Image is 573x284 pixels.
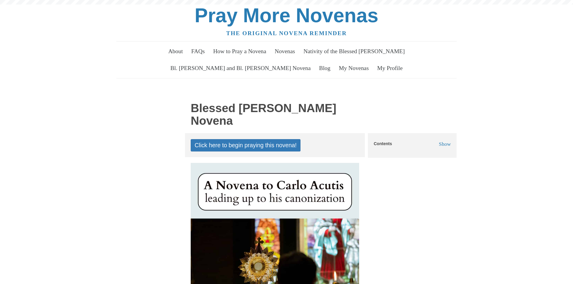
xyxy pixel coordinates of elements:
a: My Profile [374,60,406,77]
a: Novenas [271,43,299,60]
a: Bl. [PERSON_NAME] and Bl. [PERSON_NAME] Novena [167,60,314,77]
a: Pray More Novenas [195,4,378,26]
a: My Novenas [335,60,372,77]
a: About [165,43,186,60]
a: Nativity of the Blessed [PERSON_NAME] [300,43,408,60]
span: Show [439,141,451,147]
a: Blog [316,60,334,77]
a: How to Pray a Novena [210,43,270,60]
h5: Contents [374,142,392,146]
a: The original novena reminder [226,30,347,36]
h1: Blessed [PERSON_NAME] Novena [191,102,359,127]
a: Click here to begin praying this novena! [191,139,300,151]
a: FAQs [188,43,208,60]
